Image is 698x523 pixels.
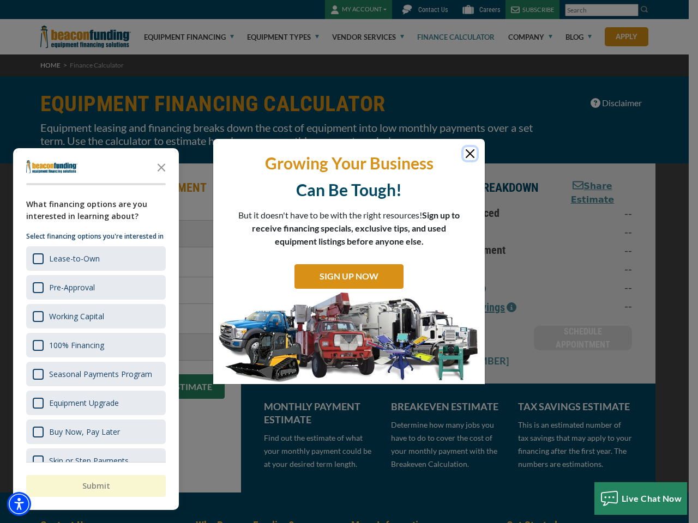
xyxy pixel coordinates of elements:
[13,148,179,510] div: Survey
[26,419,166,444] div: Buy Now, Pay Later
[252,210,460,246] span: Sign up to receive financing specials, exclusive tips, and used equipment listings before anyone ...
[221,179,477,200] p: Can Be Tough!
[26,475,166,497] button: Submit
[238,209,460,248] p: But it doesn't have to be with the right resources!
[151,156,172,178] button: Close the survey
[26,198,166,222] div: What financing options are you interested in learning about?
[213,291,485,384] img: SIGN UP NOW
[26,160,77,173] img: Company logo
[49,311,104,321] div: Working Capital
[594,482,688,515] button: Live Chat Now
[26,391,166,415] div: Equipment Upgrade
[49,369,152,379] div: Seasonal Payments Program
[26,246,166,271] div: Lease-to-Own
[622,493,682,503] span: Live Chat Now
[26,333,166,357] div: 100% Financing
[464,147,477,160] button: Close
[7,492,31,516] div: Accessibility Menu
[49,340,104,350] div: 100% Financing
[49,282,95,293] div: Pre-Approval
[26,448,166,473] div: Skip or Step Payments
[26,275,166,300] div: Pre-Approval
[49,398,119,408] div: Equipment Upgrade
[26,304,166,329] div: Working Capital
[26,362,166,386] div: Seasonal Payments Program
[294,264,404,289] a: SIGN UP NOW
[49,455,129,466] div: Skip or Step Payments
[49,253,100,264] div: Lease-to-Own
[26,231,166,242] p: Select financing options you're interested in
[221,153,477,174] p: Growing Your Business
[49,427,120,437] div: Buy Now, Pay Later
